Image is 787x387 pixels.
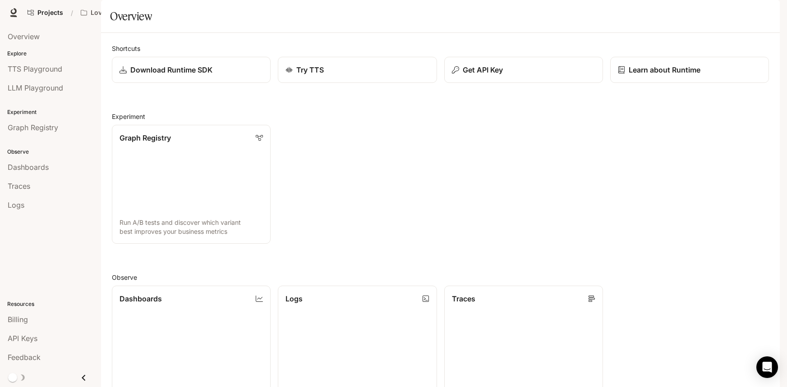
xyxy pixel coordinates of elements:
[120,132,171,143] p: Graph Registry
[285,293,303,304] p: Logs
[120,293,162,304] p: Dashboards
[452,293,475,304] p: Traces
[112,57,271,83] a: Download Runtime SDK
[112,273,769,282] h2: Observe
[112,44,769,53] h2: Shortcuts
[629,64,700,75] p: Learn about Runtime
[67,8,77,18] div: /
[756,356,778,378] div: Open Intercom Messenger
[112,125,271,244] a: Graph RegistryRun A/B tests and discover which variant best improves your business metrics
[296,64,324,75] p: Try TTS
[130,64,212,75] p: Download Runtime SDK
[37,9,63,17] span: Projects
[463,64,503,75] p: Get API Key
[23,4,67,22] a: Go to projects
[610,57,769,83] a: Learn about Runtime
[278,57,437,83] a: Try TTS
[444,57,603,83] button: Get API Key
[112,112,769,121] h2: Experiment
[120,218,263,236] p: Run A/B tests and discover which variant best improves your business metrics
[91,9,136,17] p: Love Bird Cam
[110,7,152,25] h1: Overview
[77,4,150,22] button: All workspaces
